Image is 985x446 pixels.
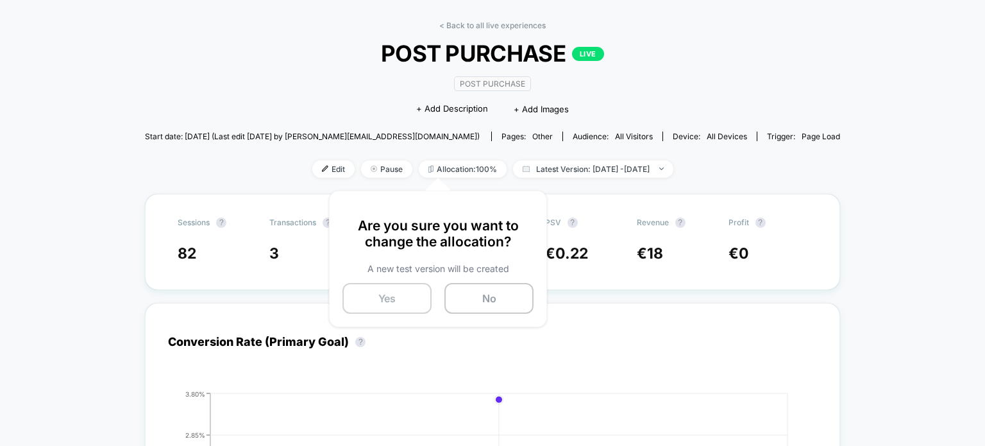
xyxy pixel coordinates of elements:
span: Allocation: 100% [419,160,507,178]
span: Profit [728,218,749,227]
button: Yes [342,283,432,314]
span: + Add Images [514,104,569,114]
button: ? [675,218,686,228]
span: Post Purchase [454,76,531,91]
tspan: 2.85% [185,431,205,438]
div: Trigger: [767,132,840,141]
div: Conversion Rate (Primary Goal) [168,335,372,348]
span: 0.22 [555,244,588,262]
span: all devices [707,132,747,141]
p: Are you sure you want to change the allocation? [342,218,534,250]
span: Start date: [DATE] (Last edit [DATE] by [PERSON_NAME][EMAIL_ADDRESS][DOMAIN_NAME]) [145,132,480,141]
span: + Add Description [416,103,488,116]
img: rebalance [428,166,434,173]
img: end [371,166,377,172]
span: Transactions [269,218,316,227]
span: Edit [312,160,355,178]
span: other [532,132,553,141]
a: < Back to all live experiences [439,21,546,30]
button: ? [355,337,366,347]
tspan: 3.80% [185,390,205,397]
span: All Visitors [615,132,653,141]
div: Audience: [573,132,653,141]
span: POST PURCHASE [180,40,805,67]
p: LIVE [572,47,604,61]
p: A new test version will be created [342,263,534,274]
span: Latest Version: [DATE] - [DATE] [513,160,673,178]
span: Device: [662,132,757,141]
img: end [659,167,664,170]
span: Page Load [802,132,840,141]
span: 0 [739,244,749,262]
span: 3 [269,244,279,262]
span: € [728,244,749,262]
span: 82 [178,244,196,262]
img: calendar [523,166,530,172]
img: edit [322,166,328,172]
span: 18 [647,244,663,262]
span: € [637,244,663,262]
div: Pages: [501,132,553,141]
span: Sessions [178,218,210,227]
span: € [545,244,588,262]
button: ? [755,218,766,228]
span: Pause [361,160,412,178]
button: ? [216,218,226,228]
span: Revenue [637,218,669,227]
button: No [444,283,534,314]
button: ? [568,218,578,228]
